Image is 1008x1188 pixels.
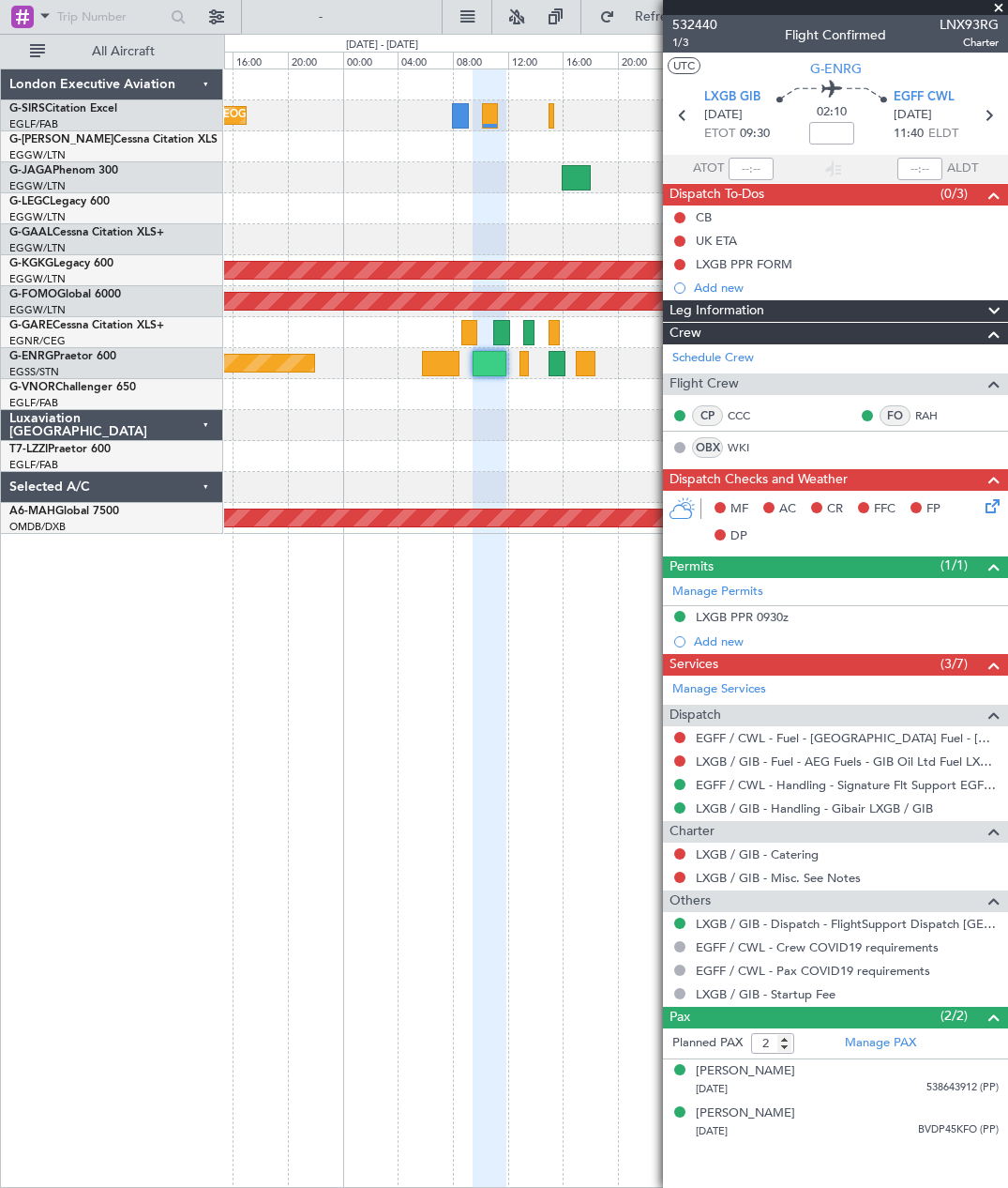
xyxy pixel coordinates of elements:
span: BVDP45KFO (PP) [918,1122,999,1138]
div: 12:00 [508,52,564,69]
a: G-JAGAPhenom 300 [9,165,118,176]
a: RAH [915,407,957,424]
span: FFC [874,500,895,519]
input: --:-- [729,158,774,180]
span: 538643912 (PP) [926,1080,999,1096]
span: G-[PERSON_NAME] [9,134,113,145]
span: LNX93RG [940,15,999,35]
span: A6-MAH [9,506,55,517]
span: DP [730,527,747,546]
span: G-VNOR [9,382,55,393]
a: LXGB / GIB - Catering [696,846,819,862]
span: Flight Crew [669,373,739,395]
button: Refresh [591,2,703,32]
a: EGFF / CWL - Fuel - [GEOGRAPHIC_DATA] Fuel - [GEOGRAPHIC_DATA] / CWL [696,730,999,746]
a: G-GAALCessna Citation XLS+ [9,227,164,238]
a: A6-MAHGlobal 7500 [9,506,119,517]
div: 08:00 [453,52,508,69]
span: CR [827,500,843,519]
span: G-GARE [9,320,53,331]
a: EGFF / CWL - Handling - Signature Flt Support EGFF / CWL [696,777,999,793]
div: 16:00 [563,52,618,69]
span: ELDT [928,125,958,144]
div: Add new [694,280,999,296]
a: G-SIRSCitation Excel [9,103,117,114]
a: G-ENRGPraetor 600 [9,351,116,362]
span: Services [669,654,718,676]
span: Others [669,891,711,912]
button: All Aircraft [21,37,203,67]
span: G-JAGA [9,165,53,176]
a: LXGB / GIB - Startup Fee [696,986,835,1002]
a: G-GARECessna Citation XLS+ [9,320,164,331]
a: Manage Services [672,680,766,699]
div: 20:00 [618,52,673,69]
span: [DATE] [894,106,932,125]
div: [PERSON_NAME] [696,1104,795,1123]
div: [DATE] - [DATE] [346,38,418,53]
span: Dispatch [669,705,721,726]
span: G-KGKG [9,258,53,269]
div: 00:00 [343,52,399,69]
span: Pax [669,1007,690,1028]
a: G-KGKGLegacy 600 [9,258,113,269]
span: Crew [669,323,701,344]
span: [DATE] [696,1124,728,1138]
div: [PERSON_NAME] [696,1062,795,1081]
span: G-LEGC [9,196,50,207]
label: Planned PAX [672,1034,743,1053]
span: Leg Information [669,300,764,322]
a: G-FOMOGlobal 6000 [9,289,121,300]
span: G-ENRG [9,351,53,362]
a: LXGB / GIB - Fuel - AEG Fuels - GIB Oil Ltd Fuel LXGB / GIB [696,754,999,769]
span: EGFF CWL [894,88,955,107]
input: Trip Number [57,3,165,31]
a: CCC [728,407,770,424]
span: ALDT [947,160,978,178]
span: T7-LZZI [9,444,48,455]
div: Add new [694,633,999,649]
a: EGGW/LTN [9,148,66,162]
span: (3/7) [940,654,968,674]
a: EGNR/CEG [9,334,66,348]
a: EGGW/LTN [9,241,66,255]
span: G-ENRG [810,59,862,79]
span: (1/1) [940,556,968,575]
span: 11:40 [894,125,924,144]
a: LXGB / GIB - Handling - Gibair LXGB / GIB [696,800,933,816]
div: 20:00 [288,52,343,69]
div: UK ETA [696,233,737,249]
div: FO [880,405,910,426]
div: LXGB PPR 0930z [696,609,789,625]
a: T7-LZZIPraetor 600 [9,444,111,455]
div: Flight Confirmed [785,25,886,45]
a: Schedule Crew [672,349,754,368]
div: CP [692,405,723,426]
a: EGGW/LTN [9,303,66,317]
span: All Aircraft [49,45,198,58]
a: G-[PERSON_NAME]Cessna Citation XLS [9,134,218,145]
div: OBX [692,437,723,458]
span: 02:10 [817,103,847,122]
a: EGGW/LTN [9,210,66,224]
a: Manage Permits [672,583,763,602]
span: Refresh [619,10,698,23]
span: (2/2) [940,1006,968,1026]
a: EGLF/FAB [9,396,58,410]
span: G-FOMO [9,289,57,300]
div: LXGB PPR FORM [696,256,792,272]
span: (0/3) [940,184,968,204]
span: LXGB GIB [704,88,760,107]
span: 532440 [672,15,717,35]
span: MF [730,500,748,519]
span: [DATE] [704,106,743,125]
span: 1/3 [672,35,717,51]
span: AC [779,500,796,519]
span: G-GAAL [9,227,53,238]
a: EGLF/FAB [9,117,58,131]
button: UTC [668,57,700,74]
span: G-SIRS [9,103,45,114]
a: LXGB / GIB - Misc. See Notes [696,870,861,886]
span: Permits [669,556,714,578]
a: EGFF / CWL - Pax COVID19 requirements [696,963,930,979]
